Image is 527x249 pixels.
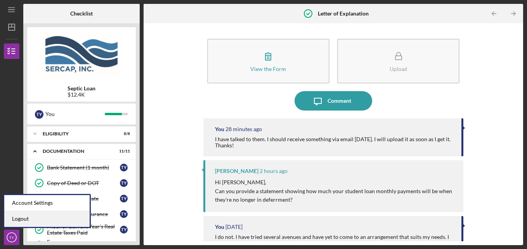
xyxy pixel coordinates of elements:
div: 11 / 11 [116,149,130,154]
div: Documentation [43,149,111,154]
button: View the Form [207,39,329,83]
b: Septic Loan [68,85,95,92]
div: 8 / 8 [116,131,130,136]
b: Checklist [70,10,93,17]
div: T Y [35,110,43,119]
time: 2025-08-21 17:31 [260,168,288,174]
div: Upload [390,66,407,72]
div: Comment [328,91,351,111]
div: View the Form [250,66,286,72]
div: T Y [120,164,128,171]
a: Contractors EstimateTY [31,191,132,206]
p: Hi [PERSON_NAME], [215,178,456,187]
button: TY [4,230,19,245]
div: You [215,224,224,230]
time: 2025-08-21 20:24 [225,126,262,132]
text: TY [9,235,14,240]
a: Proof of Current Year's Real Estate Taxes PaidTY [31,222,132,237]
div: T Y [120,226,128,233]
div: Account Settings [4,195,90,211]
div: You [45,107,105,121]
b: Letter of Explanation [318,10,369,17]
button: Comment [295,91,372,111]
time: 2025-08-18 19:28 [225,224,243,230]
div: Eligibility [43,131,111,136]
a: Bank Statement (1 month)TY [31,160,132,175]
div: Proof of Current Year's Real Estate Taxes Paid [47,223,120,236]
div: I have talked to them. I should receive something via email [DATE]. I will upload it as soon as I... [215,136,454,149]
div: T Y [120,179,128,187]
a: Logout [4,211,90,227]
img: Product logo [27,31,136,78]
div: Bank Statement (1 month) [47,164,120,171]
p: Can you provide a statement showing how much your student loan monthly payments will be when they... [215,187,456,204]
button: Upload [337,39,459,83]
div: [PERSON_NAME] [215,168,258,174]
div: $12.4K [68,92,95,98]
div: You [215,126,224,132]
div: I do not. I have tried several avenues and have yet to come to an arrangement that suits my needs... [215,234,454,246]
a: Copy of Deed or DOTTY [31,175,132,191]
div: T Y [120,210,128,218]
div: T Y [120,195,128,202]
div: Copy of Deed or DOT [47,180,120,186]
